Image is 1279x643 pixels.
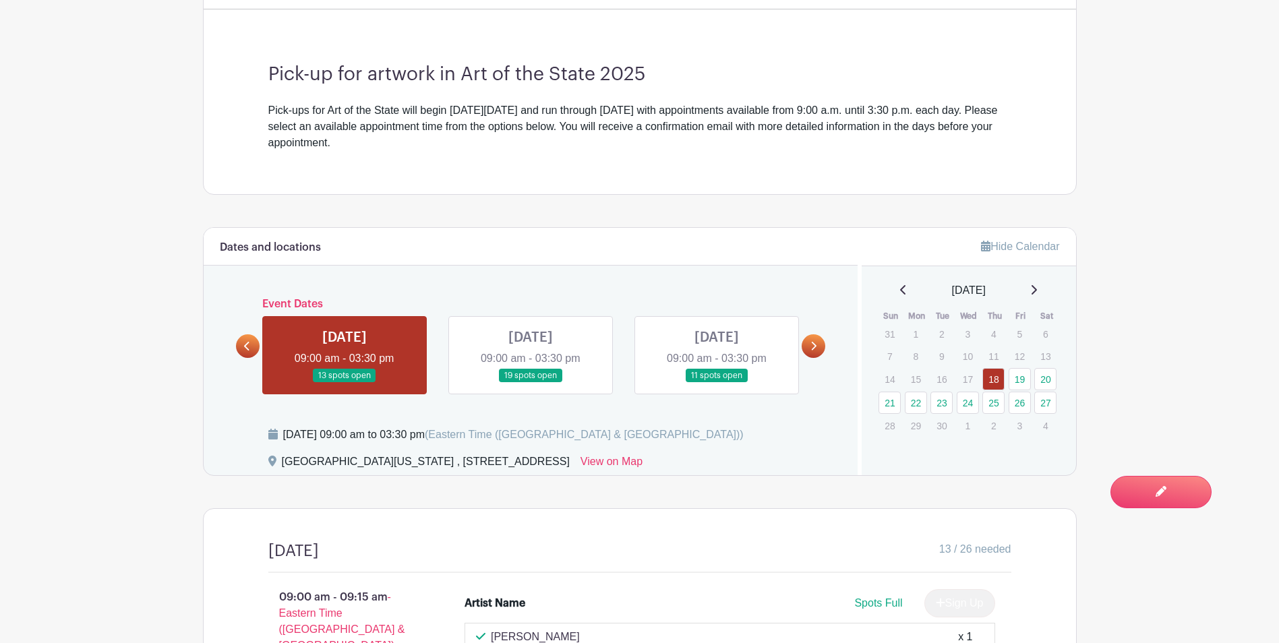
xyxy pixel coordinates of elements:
p: 15 [905,369,927,390]
p: 4 [1034,415,1057,436]
p: 9 [930,346,953,367]
a: 19 [1009,368,1031,390]
span: [DATE] [952,282,986,299]
h3: Pick-up for artwork in Art of the State 2025 [268,63,1011,86]
span: (Eastern Time ([GEOGRAPHIC_DATA] & [GEOGRAPHIC_DATA])) [425,429,744,440]
div: [DATE] 09:00 am to 03:30 pm [283,427,744,443]
p: 17 [957,369,979,390]
th: Tue [930,309,956,323]
p: 10 [957,346,979,367]
a: 23 [930,392,953,414]
p: 3 [1009,415,1031,436]
p: 11 [982,346,1005,367]
p: 7 [879,346,901,367]
div: Artist Name [465,595,525,611]
p: 4 [982,324,1005,344]
th: Sat [1034,309,1060,323]
span: 13 / 26 needed [939,541,1011,557]
p: 31 [879,324,901,344]
a: 18 [982,368,1005,390]
a: 27 [1034,392,1057,414]
th: Fri [1008,309,1034,323]
p: 2 [982,415,1005,436]
p: 8 [905,346,927,367]
h6: Dates and locations [220,241,321,254]
a: 22 [905,392,927,414]
p: 16 [930,369,953,390]
th: Sun [878,309,904,323]
a: 25 [982,392,1005,414]
a: 26 [1009,392,1031,414]
p: 1 [957,415,979,436]
a: 21 [879,392,901,414]
p: 13 [1034,346,1057,367]
div: Pick-ups for Art of the State will begin [DATE][DATE] and run through [DATE] with appointments av... [268,102,1011,151]
h4: [DATE] [268,541,319,561]
th: Wed [956,309,982,323]
p: 28 [879,415,901,436]
div: [GEOGRAPHIC_DATA][US_STATE] , [STREET_ADDRESS] [282,454,570,475]
p: 2 [930,324,953,344]
p: 5 [1009,324,1031,344]
p: 3 [957,324,979,344]
p: 1 [905,324,927,344]
h6: Event Dates [260,298,802,311]
p: 30 [930,415,953,436]
th: Mon [904,309,930,323]
a: 20 [1034,368,1057,390]
p: 12 [1009,346,1031,367]
a: View on Map [581,454,643,475]
a: 24 [957,392,979,414]
span: Spots Full [854,597,902,609]
p: 6 [1034,324,1057,344]
th: Thu [982,309,1008,323]
a: Hide Calendar [981,241,1059,252]
p: 14 [879,369,901,390]
p: 29 [905,415,927,436]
